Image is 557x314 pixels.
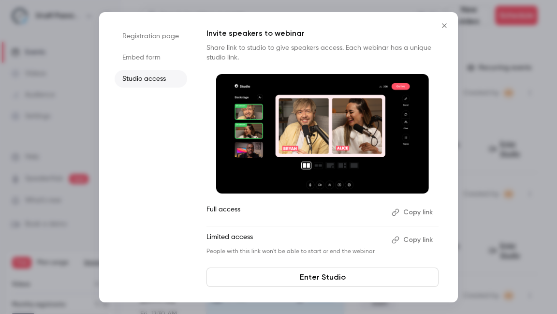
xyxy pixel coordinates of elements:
[435,16,454,35] button: Close
[206,268,439,287] a: Enter Studio
[115,49,187,66] li: Embed form
[206,205,384,220] p: Full access
[206,248,384,255] p: People with this link won't be able to start or end the webinar
[206,28,439,39] p: Invite speakers to webinar
[388,205,439,220] button: Copy link
[115,70,187,88] li: Studio access
[388,232,439,248] button: Copy link
[206,232,384,248] p: Limited access
[216,74,429,194] img: Invite speakers to webinar
[115,28,187,45] li: Registration page
[206,43,439,62] p: Share link to studio to give speakers access. Each webinar has a unique studio link.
